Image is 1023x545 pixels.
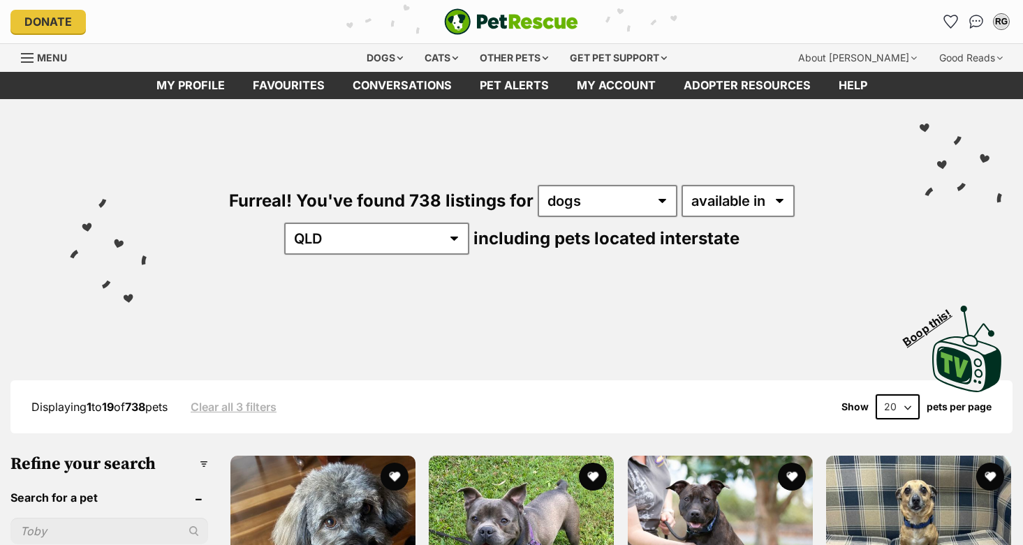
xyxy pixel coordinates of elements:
[415,44,468,72] div: Cats
[965,10,987,33] a: Conversations
[357,44,413,72] div: Dogs
[21,44,77,69] a: Menu
[976,463,1004,491] button: favourite
[778,463,806,491] button: favourite
[563,72,670,99] a: My account
[929,44,1013,72] div: Good Reads
[339,72,466,99] a: conversations
[10,491,208,504] header: Search for a pet
[37,52,67,64] span: Menu
[87,400,91,414] strong: 1
[901,298,965,348] span: Boop this!
[994,15,1008,29] div: RG
[142,72,239,99] a: My profile
[444,8,578,35] a: PetRescue
[470,44,558,72] div: Other pets
[10,454,208,474] h3: Refine your search
[932,293,1002,395] a: Boop this!
[10,10,86,33] a: Donate
[191,401,277,413] a: Clear all 3 filters
[825,72,881,99] a: Help
[788,44,927,72] div: About [PERSON_NAME]
[940,10,962,33] a: Favourites
[580,463,608,491] button: favourite
[10,518,208,544] input: Toby
[932,306,1002,392] img: PetRescue TV logo
[31,400,168,414] span: Displaying to of pets
[466,72,563,99] a: Pet alerts
[841,401,869,412] span: Show
[560,44,677,72] div: Get pet support
[473,228,739,248] span: including pets located interstate
[444,8,578,35] img: logo-e224e6f780fb5917bec1dbf3a21bbac754714ae5b6737aabdf751b685950b380.svg
[969,15,984,29] img: chat-41dd97257d64d25036548639549fe6c8038ab92f7586957e7f3b1b290dea8141.svg
[239,72,339,99] a: Favourites
[670,72,825,99] a: Adopter resources
[990,10,1013,33] button: My account
[229,191,533,211] span: Furreal! You've found 738 listings for
[940,10,1013,33] ul: Account quick links
[102,400,114,414] strong: 19
[381,463,409,491] button: favourite
[927,401,992,412] label: pets per page
[125,400,145,414] strong: 738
